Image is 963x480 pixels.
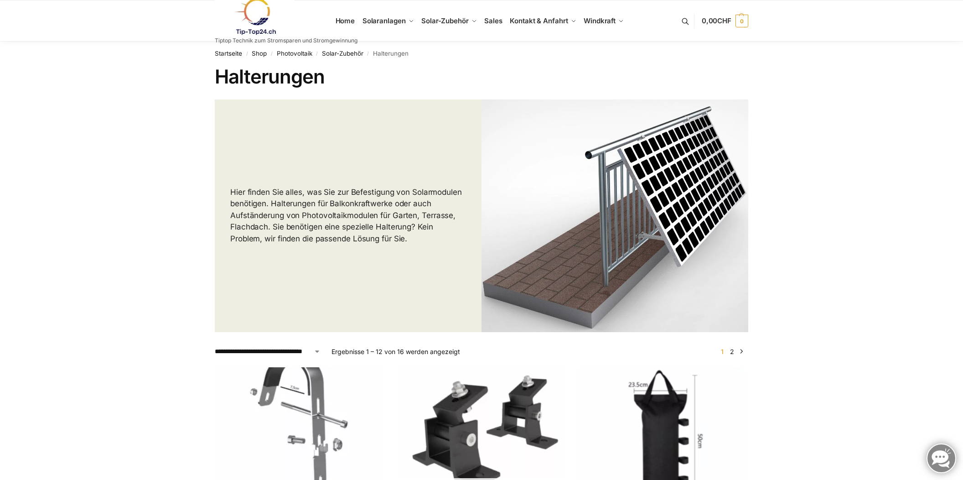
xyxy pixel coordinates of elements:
[322,50,363,57] a: Solar-Zubehör
[215,347,321,356] select: Shop-Reihenfolge
[702,16,731,25] span: 0,00
[215,42,748,65] nav: Breadcrumb
[215,50,242,57] a: Startseite
[421,16,469,25] span: Solar-Zubehör
[728,348,736,355] a: Seite 2
[242,50,252,57] span: /
[738,347,745,356] a: →
[277,50,312,57] a: Photovoltaik
[312,50,322,57] span: /
[506,0,580,42] a: Kontakt & Anfahrt
[584,16,616,25] span: Windkraft
[510,16,568,25] span: Kontakt & Anfahrt
[580,0,628,42] a: Windkraft
[267,50,276,57] span: /
[484,16,502,25] span: Sales
[719,348,726,355] span: Seite 1
[252,50,267,57] a: Shop
[215,38,357,43] p: Tiptop Technik zum Stromsparen und Stromgewinnung
[230,187,466,245] p: Hier finden Sie alles, was Sie zur Befestigung von Solarmodulen benötigen. Halterungen für Balkon...
[702,7,748,35] a: 0,00CHF 0
[735,15,748,27] span: 0
[481,99,748,332] img: Halterungen
[362,16,406,25] span: Solaranlagen
[215,65,748,88] h1: Halterungen
[358,0,417,42] a: Solaranlagen
[715,347,748,356] nav: Produkt-Seitennummerierung
[717,16,731,25] span: CHF
[331,347,460,356] p: Ergebnisse 1 – 12 von 16 werden angezeigt
[363,50,373,57] span: /
[418,0,481,42] a: Solar-Zubehör
[481,0,506,42] a: Sales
